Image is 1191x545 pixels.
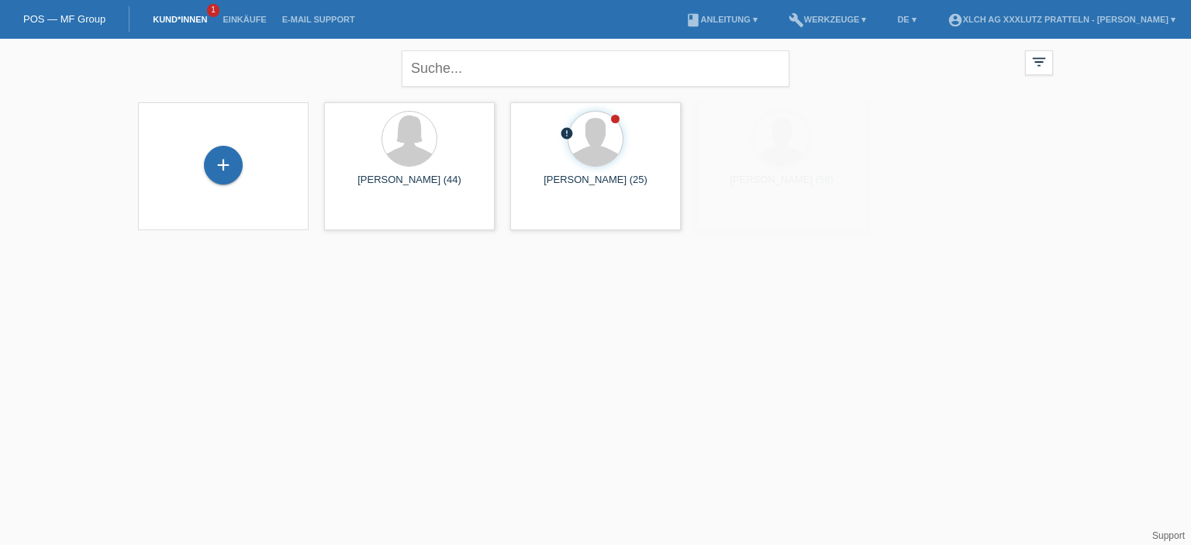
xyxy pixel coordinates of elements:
[1152,530,1185,541] a: Support
[23,13,105,25] a: POS — MF Group
[685,12,701,28] i: book
[789,12,804,28] i: build
[523,174,668,198] div: [PERSON_NAME] (25)
[940,15,1183,24] a: account_circleXLCH AG XXXLutz Pratteln - [PERSON_NAME] ▾
[889,15,923,24] a: DE ▾
[560,126,574,143] div: Unbestätigt, in Bearbeitung
[402,50,789,87] input: Suche...
[274,15,363,24] a: E-Mail Support
[337,174,482,198] div: [PERSON_NAME] (44)
[215,15,274,24] a: Einkäufe
[1030,53,1048,71] i: filter_list
[205,152,242,178] div: Kund*in hinzufügen
[781,15,875,24] a: buildWerkzeuge ▾
[560,126,574,140] i: error
[145,15,215,24] a: Kund*innen
[678,15,765,24] a: bookAnleitung ▾
[948,12,963,28] i: account_circle
[207,4,219,17] span: 1
[709,174,854,198] div: [PERSON_NAME] (56)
